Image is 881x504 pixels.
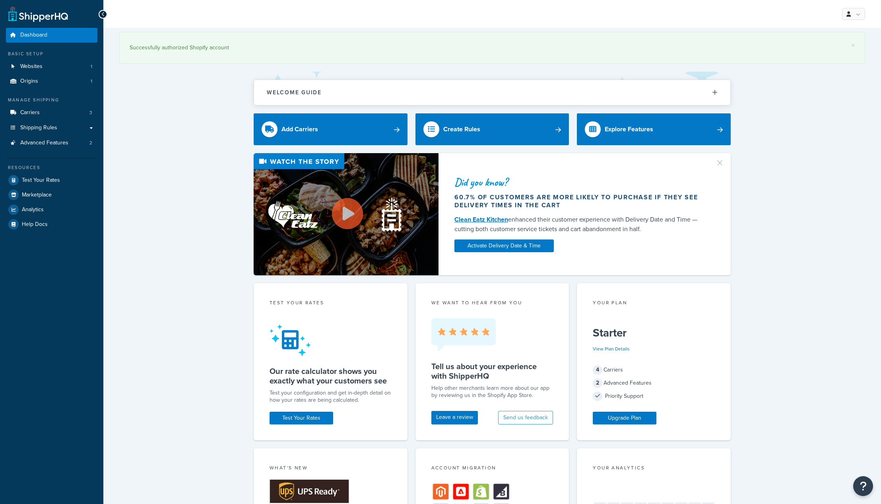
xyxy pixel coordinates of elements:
[6,105,97,120] li: Carriers
[593,464,715,473] div: Your Analytics
[89,109,92,116] span: 3
[22,221,48,228] span: Help Docs
[270,412,333,424] a: Test Your Rates
[6,202,97,217] a: Analytics
[431,385,553,399] p: Help other merchants learn more about our app by reviewing us in the Shopify App Store.
[443,124,480,135] div: Create Rules
[431,362,553,381] h5: Tell us about your experience with ShipperHQ
[593,378,602,388] span: 2
[22,177,60,184] span: Test Your Rates
[454,215,508,224] a: Clean Eatz Kitchen
[6,28,97,43] a: Dashboard
[20,32,47,39] span: Dashboard
[853,476,873,496] button: Open Resource Center
[6,59,97,74] a: Websites1
[454,215,706,234] div: enhanced their customer experience with Delivery Date and Time — cutting both customer service ti...
[270,299,392,308] div: Test your rates
[498,411,553,424] button: Send us feedback
[254,153,439,275] img: Video thumbnail
[270,366,392,385] h5: Our rate calculator shows you exactly what your customers see
[593,299,715,308] div: Your Plan
[6,173,97,187] a: Test Your Rates
[20,109,40,116] span: Carriers
[431,464,553,473] div: Account Migration
[6,136,97,150] a: Advanced Features2
[6,74,97,89] a: Origins1
[593,412,656,424] a: Upgrade Plan
[577,113,731,145] a: Explore Features
[852,42,855,49] a: ×
[22,206,44,213] span: Analytics
[593,364,715,376] div: Carriers
[20,63,43,70] span: Websites
[6,59,97,74] li: Websites
[6,51,97,57] div: Basic Setup
[20,140,68,146] span: Advanced Features
[6,97,97,103] div: Manage Shipping
[431,299,553,306] p: we want to hear from you
[6,217,97,232] a: Help Docs
[91,63,92,70] span: 1
[6,136,97,150] li: Advanced Features
[593,391,715,402] div: Priority Support
[254,80,730,105] button: Welcome Guide
[89,140,92,146] span: 2
[6,188,97,202] a: Marketplace
[454,193,706,209] div: 60.7% of customers are more likely to purchase if they see delivery times in the cart
[431,411,478,424] a: Leave a review
[454,239,554,252] a: Activate Delivery Date & Time
[20,125,57,131] span: Shipping Rules
[415,113,569,145] a: Create Rules
[6,121,97,135] a: Shipping Rules
[6,164,97,171] div: Resources
[130,42,855,53] div: Successfully authorized Shopify account
[270,464,392,473] div: What's New
[281,124,318,135] div: Add Carriers
[6,105,97,120] a: Carriers3
[593,345,630,352] a: View Plan Details
[20,78,38,85] span: Origins
[6,74,97,89] li: Origins
[254,113,408,145] a: Add Carriers
[91,78,92,85] span: 1
[270,389,392,404] div: Test your configuration and get in-depth detail on how your rates are being calculated.
[22,192,52,198] span: Marketplace
[593,365,602,375] span: 4
[267,90,322,95] h2: Welcome Guide
[454,177,706,188] div: Did you know?
[593,327,715,339] h5: Starter
[605,124,653,135] div: Explore Features
[593,378,715,389] div: Advanced Features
